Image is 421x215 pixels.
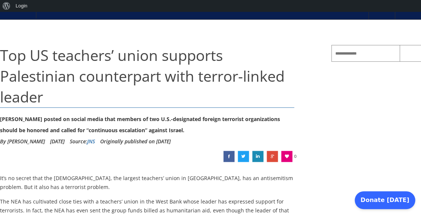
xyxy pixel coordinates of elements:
[100,136,171,147] li: Originally published on [DATE]
[50,136,65,147] li: [DATE]
[70,136,95,147] div: Source:
[294,151,296,162] span: 0
[267,151,278,162] a: Top US teachers’ union supports Palestinian counterpart with terror-linked leader
[238,151,249,162] a: Top US teachers’ union supports Palestinian counterpart with terror-linked leader
[223,151,234,162] a: Top US teachers’ union supports Palestinian counterpart with terror-linked leader
[87,138,95,145] a: JNS
[252,151,263,162] a: Top US teachers’ union supports Palestinian counterpart with terror-linked leader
